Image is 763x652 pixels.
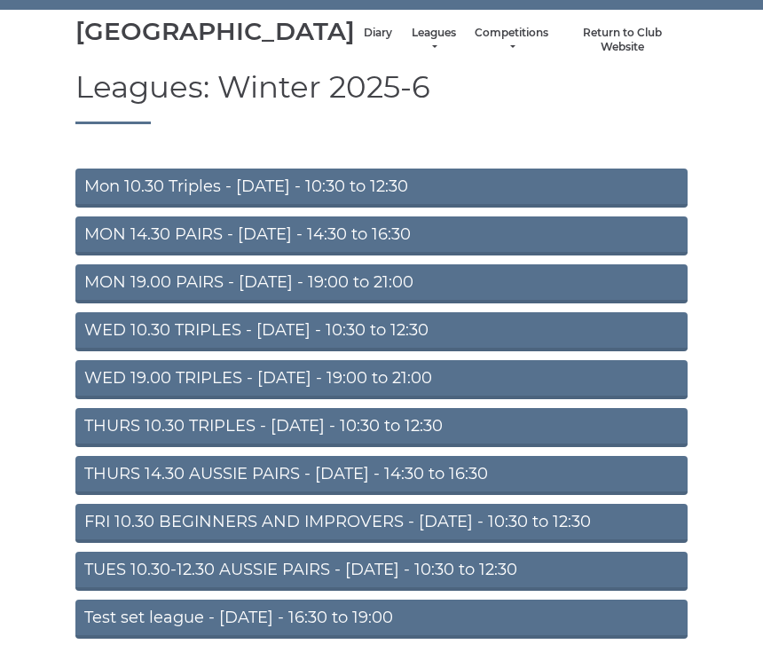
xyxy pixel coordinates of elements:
a: THURS 14.30 AUSSIE PAIRS - [DATE] - 14:30 to 16:30 [75,456,688,495]
a: Mon 10.30 Triples - [DATE] - 10:30 to 12:30 [75,169,688,208]
a: FRI 10.30 BEGINNERS AND IMPROVERS - [DATE] - 10:30 to 12:30 [75,504,688,543]
a: Test set league - [DATE] - 16:30 to 19:00 [75,600,688,639]
div: [GEOGRAPHIC_DATA] [75,18,355,45]
a: Leagues [410,26,457,55]
a: WED 10.30 TRIPLES - [DATE] - 10:30 to 12:30 [75,312,688,351]
h1: Leagues: Winter 2025-6 [75,71,688,124]
a: THURS 10.30 TRIPLES - [DATE] - 10:30 to 12:30 [75,408,688,447]
a: MON 14.30 PAIRS - [DATE] - 14:30 to 16:30 [75,216,688,255]
a: WED 19.00 TRIPLES - [DATE] - 19:00 to 21:00 [75,360,688,399]
a: TUES 10.30-12.30 AUSSIE PAIRS - [DATE] - 10:30 to 12:30 [75,552,688,591]
a: Return to Club Website [566,26,679,55]
a: Competitions [475,26,548,55]
a: MON 19.00 PAIRS - [DATE] - 19:00 to 21:00 [75,264,688,303]
a: Diary [364,26,392,41]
